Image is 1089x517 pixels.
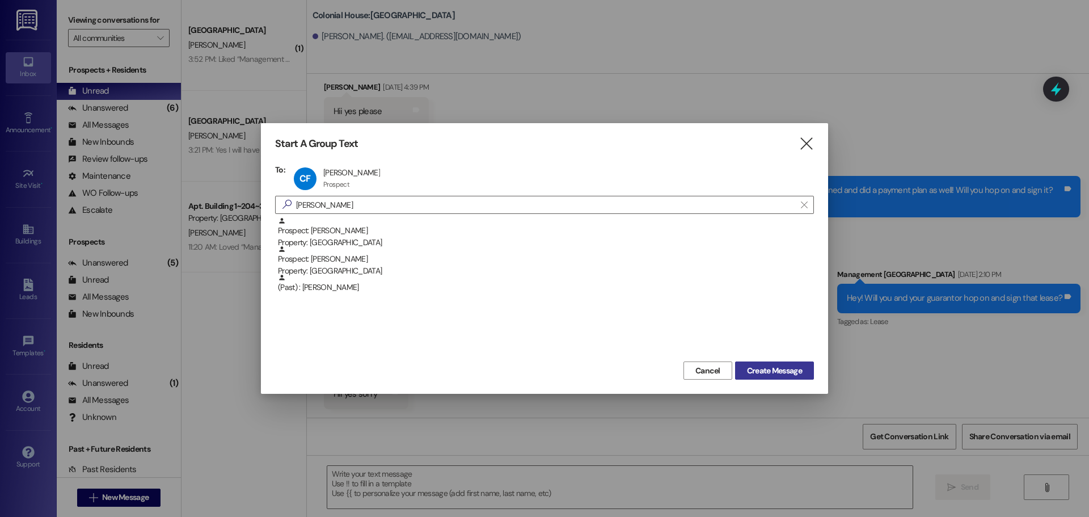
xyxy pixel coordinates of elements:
div: [PERSON_NAME] [323,167,380,178]
div: Prospect [323,180,349,189]
span: Cancel [695,365,720,377]
div: Prospect: [PERSON_NAME] [278,245,814,278]
span: Create Message [747,365,802,377]
div: (Past) : [PERSON_NAME] [275,274,814,302]
div: (Past) : [PERSON_NAME] [278,274,814,293]
button: Clear text [795,196,813,213]
div: Prospect: [PERSON_NAME] [278,217,814,249]
div: Prospect: [PERSON_NAME]Property: [GEOGRAPHIC_DATA] [275,217,814,245]
h3: To: [275,165,285,175]
i:  [799,138,814,150]
i:  [801,200,807,209]
div: Prospect: [PERSON_NAME]Property: [GEOGRAPHIC_DATA] [275,245,814,274]
span: CF [299,173,310,184]
button: Cancel [683,362,732,380]
div: Property: [GEOGRAPHIC_DATA] [278,237,814,249]
button: Create Message [735,362,814,380]
h3: Start A Group Text [275,137,358,150]
div: Property: [GEOGRAPHIC_DATA] [278,265,814,277]
input: Search for any contact or apartment [296,197,795,213]
i:  [278,199,296,211]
